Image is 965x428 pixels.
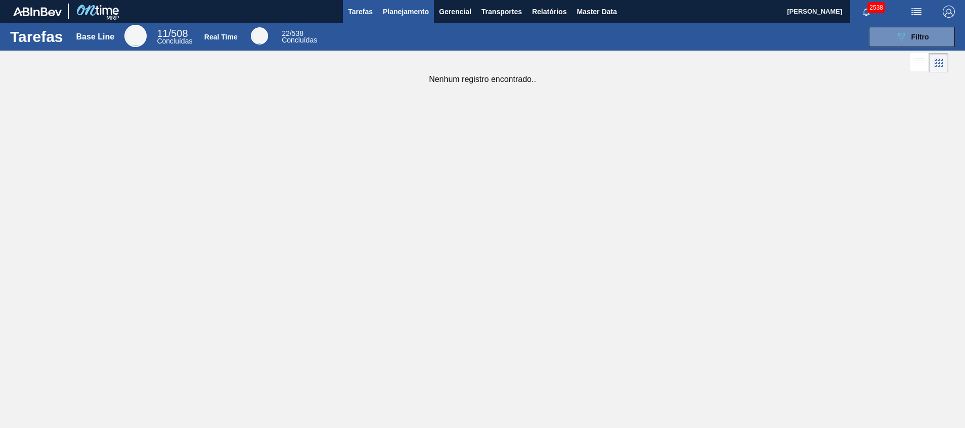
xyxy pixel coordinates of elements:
[157,37,192,45] span: Concluídas
[10,31,63,42] h1: Tarefas
[481,6,522,18] span: Transportes
[157,28,188,39] span: / 508
[439,6,471,18] span: Gerencial
[124,25,147,47] div: Base Line
[910,53,929,72] div: Visão em Lista
[911,33,929,41] span: Filtro
[282,29,290,37] span: 22
[577,6,617,18] span: Master Data
[282,30,317,44] div: Real Time
[943,6,955,18] img: Logout
[348,6,373,18] span: Tarefas
[910,6,923,18] img: userActions
[157,28,168,39] span: 11
[76,32,115,41] div: Base Line
[850,5,883,19] button: Notificações
[869,27,955,47] button: Filtro
[282,36,317,44] span: Concluídas
[251,27,268,45] div: Real Time
[867,2,885,13] span: 2538
[157,29,192,45] div: Base Line
[532,6,566,18] span: Relatórios
[204,33,238,41] div: Real Time
[929,53,948,72] div: Visão em Cards
[383,6,429,18] span: Planejamento
[282,29,303,37] span: / 538
[13,7,62,16] img: TNhmsLtSVTkK8tSr43FrP2fwEKptu5GPRR3wAAAABJRU5ErkJggg==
